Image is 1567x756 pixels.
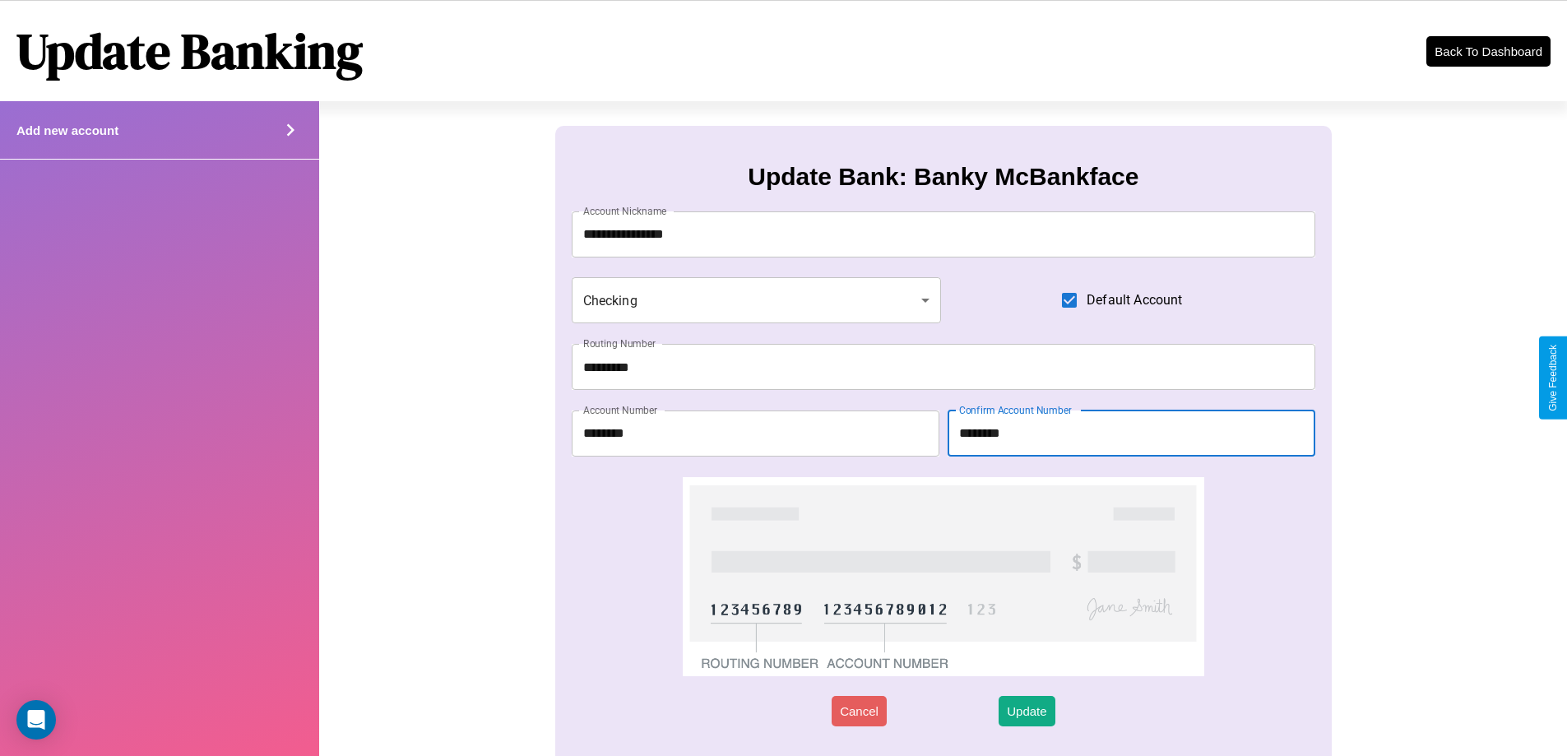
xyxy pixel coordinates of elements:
button: Update [999,696,1055,726]
img: check [683,477,1203,676]
div: Open Intercom Messenger [16,700,56,740]
span: Default Account [1087,290,1182,310]
h3: Update Bank: Banky McBankface [748,163,1138,191]
div: Give Feedback [1547,345,1559,411]
label: Confirm Account Number [959,403,1072,417]
h1: Update Banking [16,17,363,85]
label: Account Number [583,403,657,417]
button: Cancel [832,696,887,726]
div: Checking [572,277,942,323]
button: Back To Dashboard [1426,36,1551,67]
h4: Add new account [16,123,118,137]
label: Account Nickname [583,204,667,218]
label: Routing Number [583,336,656,350]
